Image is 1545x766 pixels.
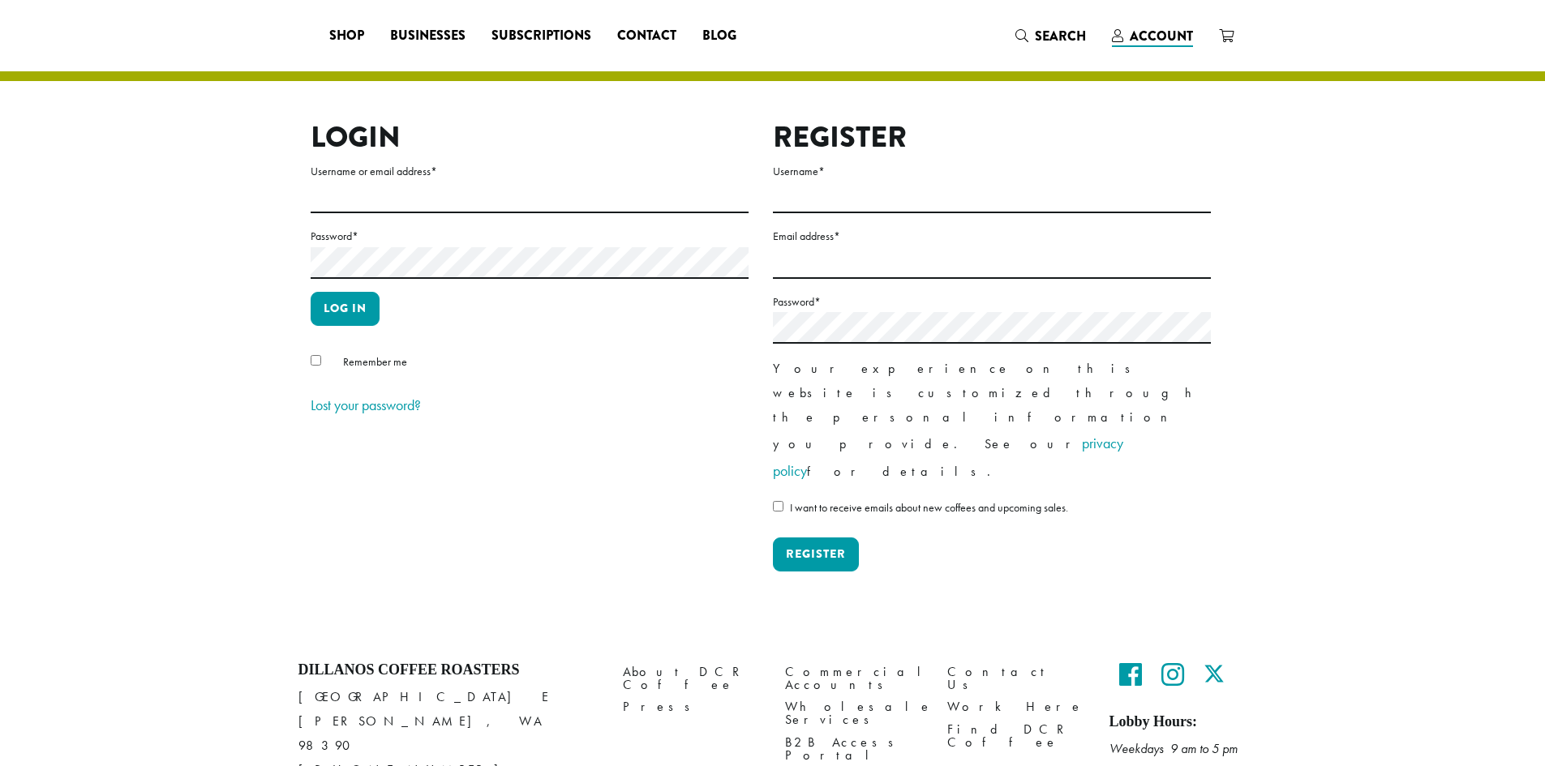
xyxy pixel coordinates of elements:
[773,434,1123,480] a: privacy policy
[623,661,761,696] a: About DCR Coffee
[329,26,364,46] span: Shop
[311,396,421,414] a: Lost your password?
[773,537,859,571] button: Register
[947,718,1085,753] a: Find DCR Coffee
[1109,713,1247,731] h5: Lobby Hours:
[311,120,749,155] h2: Login
[1002,23,1099,49] a: Search
[298,661,599,679] h4: Dillanos Coffee Roasters
[773,501,783,511] input: I want to receive emails about new coffees and upcoming sales.
[311,226,749,246] label: Password
[617,26,676,46] span: Contact
[773,226,1211,246] label: Email address
[623,696,761,718] a: Press
[1109,740,1238,757] em: Weekdays 9 am to 5 pm
[947,696,1085,718] a: Work Here
[773,292,1211,312] label: Password
[773,161,1211,182] label: Username
[785,696,923,731] a: Wholesale Services
[343,354,407,369] span: Remember me
[790,500,1068,515] span: I want to receive emails about new coffees and upcoming sales.
[947,661,1085,696] a: Contact Us
[785,731,923,766] a: B2B Access Portal
[311,292,380,326] button: Log in
[491,26,591,46] span: Subscriptions
[773,120,1211,155] h2: Register
[311,161,749,182] label: Username or email address
[785,661,923,696] a: Commercial Accounts
[1035,27,1086,45] span: Search
[390,26,466,46] span: Businesses
[316,23,377,49] a: Shop
[1130,27,1193,45] span: Account
[702,26,736,46] span: Blog
[773,357,1211,485] p: Your experience on this website is customized through the personal information you provide. See o...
